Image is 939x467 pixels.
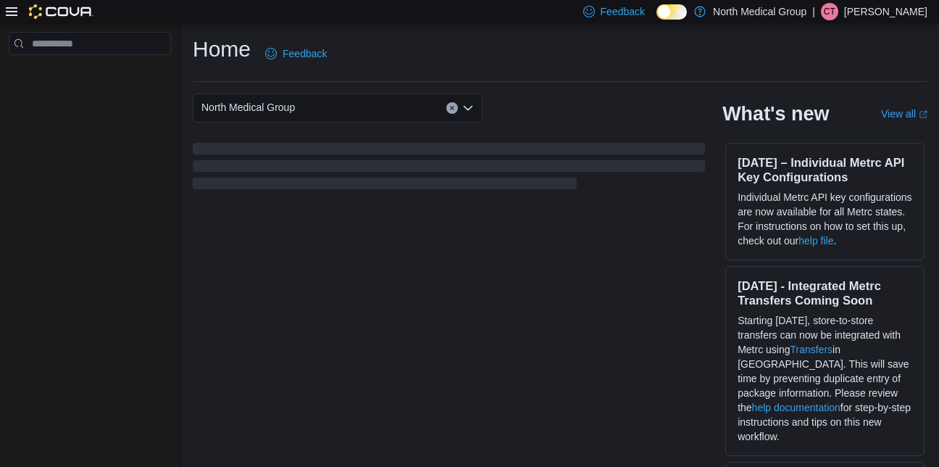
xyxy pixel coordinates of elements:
[790,344,833,355] a: Transfers
[738,155,912,184] h3: [DATE] – Individual Metrc API Key Configurations
[812,3,815,20] p: |
[259,39,333,68] a: Feedback
[738,190,912,248] p: Individual Metrc API key configurations are now available for all Metrc states. For instructions ...
[713,3,806,20] p: North Medical Group
[919,110,927,119] svg: External link
[462,102,474,114] button: Open list of options
[193,146,705,192] span: Loading
[9,58,171,93] nav: Complex example
[798,235,833,247] a: help file
[738,313,912,444] p: Starting [DATE], store-to-store transfers can now be integrated with Metrc using in [GEOGRAPHIC_D...
[201,99,295,116] span: North Medical Group
[881,108,927,120] a: View allExternal link
[824,3,835,20] span: CT
[601,4,645,19] span: Feedback
[738,278,912,307] h3: [DATE] - Integrated Metrc Transfers Coming Soon
[844,3,927,20] p: [PERSON_NAME]
[446,102,458,114] button: Clear input
[821,3,838,20] div: Ciati Taylor
[656,4,687,20] input: Dark Mode
[29,4,93,19] img: Cova
[752,402,840,413] a: help documentation
[283,46,327,61] span: Feedback
[722,102,829,125] h2: What's new
[193,35,251,64] h1: Home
